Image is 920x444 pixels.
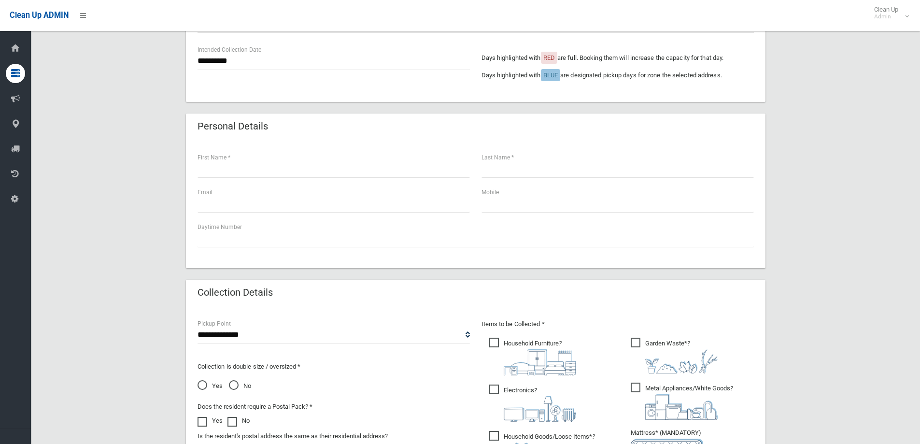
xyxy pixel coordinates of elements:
[198,361,470,372] p: Collection is double size / oversized *
[198,430,388,442] label: Is the resident's postal address the same as their residential address?
[645,349,718,373] img: 4fd8a5c772b2c999c83690221e5242e0.png
[504,349,576,375] img: aa9efdbe659d29b613fca23ba79d85cb.png
[186,283,284,302] header: Collection Details
[229,380,251,392] span: No
[631,383,733,420] span: Metal Appliances/White Goods
[504,387,576,422] i: ?
[198,380,223,392] span: Yes
[645,385,733,420] i: ?
[504,396,576,422] img: 394712a680b73dbc3d2a6a3a7ffe5a07.png
[227,415,250,427] label: No
[10,11,69,20] span: Clean Up ADMIN
[645,394,718,420] img: 36c1b0289cb1767239cdd3de9e694f19.png
[631,338,718,373] span: Garden Waste*
[489,338,576,375] span: Household Furniture
[869,6,908,20] span: Clean Up
[186,117,280,136] header: Personal Details
[489,385,576,422] span: Electronics
[543,54,555,61] span: RED
[543,72,558,79] span: BLUE
[198,401,312,413] label: Does the resident require a Postal Pack? *
[198,415,223,427] label: Yes
[481,52,754,64] p: Days highlighted with are full. Booking them will increase the capacity for that day.
[874,13,898,20] small: Admin
[645,340,718,373] i: ?
[481,318,754,330] p: Items to be Collected *
[504,340,576,375] i: ?
[481,70,754,81] p: Days highlighted with are designated pickup days for zone the selected address.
